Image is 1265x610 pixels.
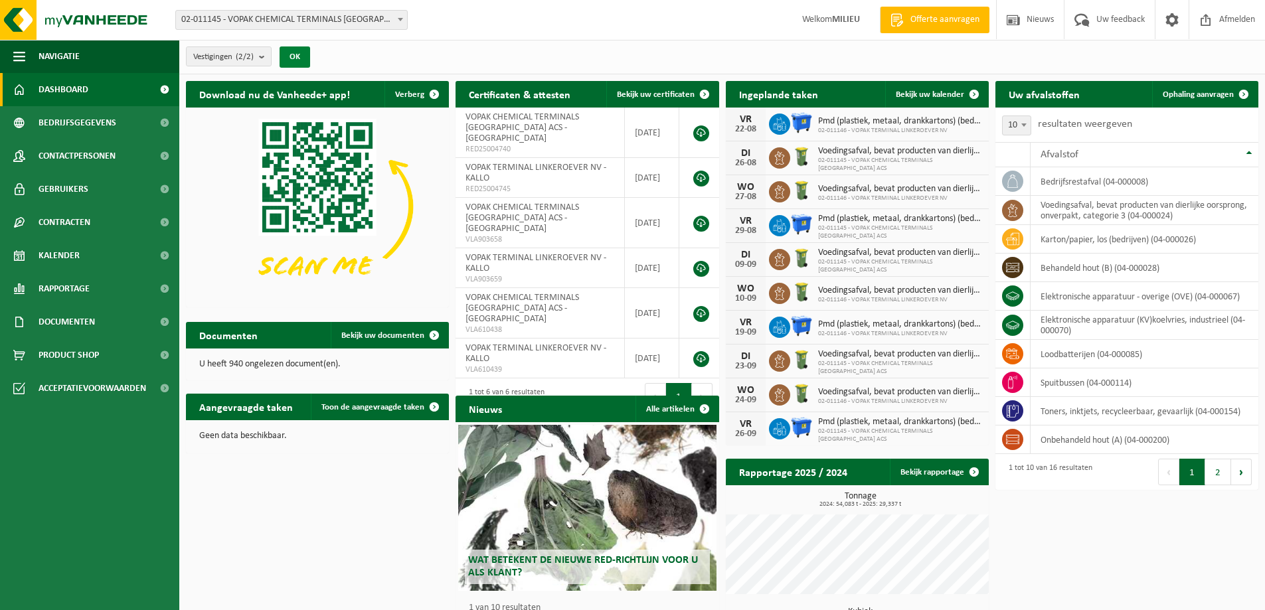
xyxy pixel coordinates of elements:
[790,145,813,168] img: WB-0140-HPE-GN-50
[39,173,88,206] span: Gebruikers
[331,322,448,348] a: Bekijk uw documenten
[1031,368,1258,397] td: spuitbussen (04-000114)
[732,148,759,159] div: DI
[790,281,813,303] img: WB-0140-HPE-GN-50
[666,383,692,410] button: 1
[732,317,759,328] div: VR
[465,144,614,155] span: RED25004740
[39,206,90,239] span: Contracten
[732,328,759,337] div: 19-09
[1179,459,1205,485] button: 1
[732,396,759,405] div: 24-09
[995,81,1093,107] h2: Uw afvalstoffen
[818,184,982,194] span: Voedingsafval, bevat producten van dierlijke oorsprong, onverpakt, categorie 3
[818,417,982,427] span: Pmd (plastiek, metaal, drankkartons) (bedrijven)
[1031,196,1258,225] td: voedingsafval, bevat producten van dierlijke oorsprong, onverpakt, categorie 3 (04-000024)
[818,116,982,127] span: Pmd (plastiek, metaal, drankkartons) (bedrijven)
[1031,225,1258,254] td: karton/papier, los (bedrijven) (04-000026)
[732,294,759,303] div: 10-09
[39,305,95,339] span: Documenten
[732,362,759,371] div: 23-09
[732,226,759,236] div: 29-08
[465,274,614,285] span: VLA903659
[186,81,363,107] h2: Download nu de Vanheede+ app!
[790,382,813,405] img: WB-0140-HPE-GN-50
[818,360,982,376] span: 02-011145 - VOPAK CHEMICAL TERMINALS [GEOGRAPHIC_DATA] ACS
[732,125,759,134] div: 22-08
[732,250,759,260] div: DI
[818,214,982,224] span: Pmd (plastiek, metaal, drankkartons) (bedrijven)
[890,459,987,485] a: Bekijk rapportage
[818,330,982,338] span: 02-011146 - VOPAK TERMINAL LINKEROEVER NV
[384,81,448,108] button: Verberg
[465,112,579,143] span: VOPAK CHEMICAL TERMINALS [GEOGRAPHIC_DATA] ACS - [GEOGRAPHIC_DATA]
[790,213,813,236] img: WB-1100-HPE-BE-01
[880,7,989,33] a: Offerte aanvragen
[456,81,584,107] h2: Certificaten & attesten
[818,398,982,406] span: 02-011146 - VOPAK TERMINAL LINKEROEVER NV
[465,364,614,375] span: VLA610439
[186,322,271,348] h2: Documenten
[625,248,679,288] td: [DATE]
[818,285,982,296] span: Voedingsafval, bevat producten van dierlijke oorsprong, onverpakt, categorie 3
[1041,149,1078,160] span: Afvalstof
[818,224,982,240] span: 02-011145 - VOPAK CHEMICAL TERMINALS [GEOGRAPHIC_DATA] ACS
[818,319,982,330] span: Pmd (plastiek, metaal, drankkartons) (bedrijven)
[732,283,759,294] div: WO
[280,46,310,68] button: OK
[39,239,80,272] span: Kalender
[606,81,718,108] a: Bekijk uw certificaten
[462,382,545,411] div: 1 tot 6 van 6 resultaten
[465,184,614,194] span: RED25004745
[732,159,759,168] div: 26-08
[1231,459,1252,485] button: Next
[39,106,116,139] span: Bedrijfsgegevens
[732,492,989,508] h3: Tonnage
[907,13,983,27] span: Offerte aanvragen
[1031,340,1258,368] td: loodbatterijen (04-000085)
[39,73,88,106] span: Dashboard
[732,260,759,269] div: 09-09
[465,202,579,234] span: VOPAK CHEMICAL TERMINALS [GEOGRAPHIC_DATA] ACS - [GEOGRAPHIC_DATA]
[818,427,982,443] span: 02-011145 - VOPAK CHEMICAL TERMINALS [GEOGRAPHIC_DATA] ACS
[726,81,831,107] h2: Ingeplande taken
[236,52,254,61] count: (2/2)
[732,192,759,202] div: 27-08
[1163,90,1234,99] span: Ophaling aanvragen
[832,15,860,25] strong: MILIEU
[818,157,982,173] span: 02-011145 - VOPAK CHEMICAL TERMINALS [GEOGRAPHIC_DATA] ACS
[732,419,759,429] div: VR
[732,385,759,396] div: WO
[39,40,80,73] span: Navigatie
[468,555,698,578] span: Wat betekent de nieuwe RED-richtlijn voor u als klant?
[790,179,813,202] img: WB-0140-HPE-GN-50
[732,114,759,125] div: VR
[1152,81,1257,108] a: Ophaling aanvragen
[311,394,448,420] a: Toon de aangevraagde taken
[625,158,679,198] td: [DATE]
[1002,457,1092,487] div: 1 tot 10 van 16 resultaten
[818,194,982,202] span: 02-011146 - VOPAK TERMINAL LINKEROEVER NV
[617,90,695,99] span: Bekijk uw certificaten
[818,146,982,157] span: Voedingsafval, bevat producten van dierlijke oorsprong, onverpakt, categorie 3
[1031,282,1258,311] td: elektronische apparatuur - overige (OVE) (04-000067)
[193,47,254,67] span: Vestigingen
[692,383,713,410] button: Next
[186,394,306,419] h2: Aangevraagde taken
[1205,459,1231,485] button: 2
[818,387,982,398] span: Voedingsafval, bevat producten van dierlijke oorsprong, onverpakt, categorie 3
[456,396,515,421] h2: Nieuws
[625,339,679,378] td: [DATE]
[732,429,759,439] div: 26-09
[885,81,987,108] a: Bekijk uw kalender
[1031,254,1258,282] td: behandeld hout (B) (04-000028)
[465,253,606,273] span: VOPAK TERMINAL LINKEROEVER NV - KALLO
[625,198,679,248] td: [DATE]
[176,11,407,29] span: 02-011145 - VOPAK CHEMICAL TERMINALS BELGIUM ACS - ANTWERPEN
[1002,115,1031,135] span: 10
[732,351,759,362] div: DI
[465,293,579,324] span: VOPAK CHEMICAL TERMINALS [GEOGRAPHIC_DATA] ACS - [GEOGRAPHIC_DATA]
[395,90,424,99] span: Verberg
[199,431,436,441] p: Geen data beschikbaar.
[732,501,989,508] span: 2024: 54,083 t - 2025: 29,337 t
